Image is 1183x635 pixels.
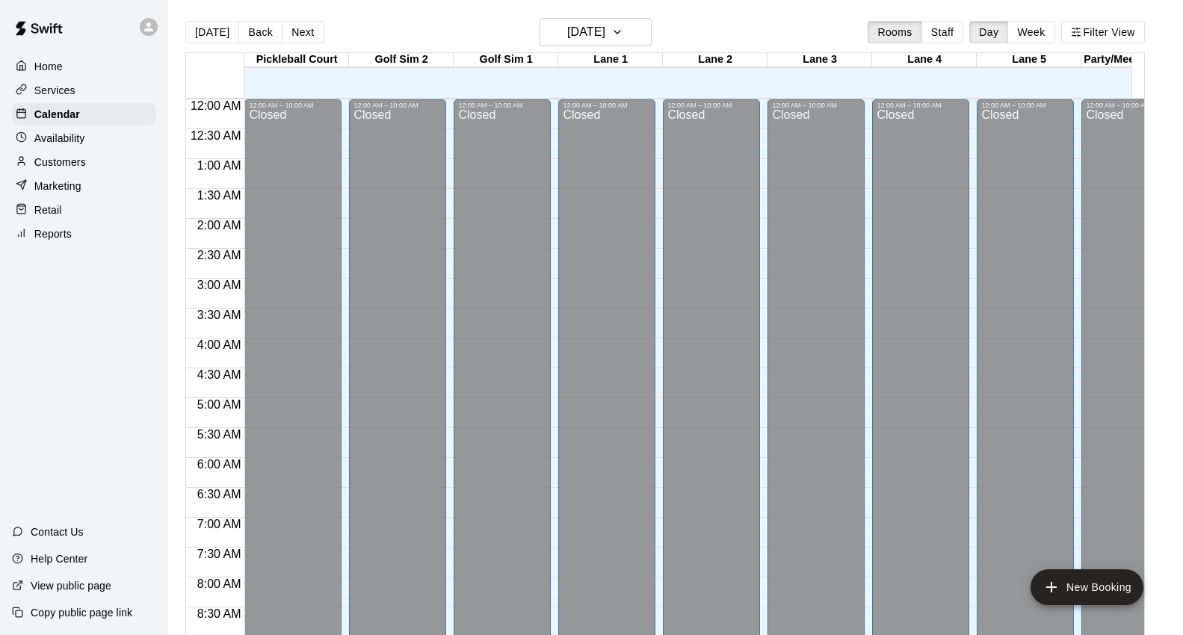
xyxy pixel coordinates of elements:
[31,551,87,566] p: Help Center
[872,53,977,67] div: Lane 4
[238,21,282,43] button: Back
[767,53,872,67] div: Lane 3
[194,368,245,381] span: 4:30 AM
[34,107,80,122] p: Calendar
[12,103,156,126] a: Calendar
[187,129,245,142] span: 12:30 AM
[194,189,245,202] span: 1:30 AM
[194,577,245,590] span: 8:00 AM
[1007,21,1054,43] button: Week
[194,607,245,620] span: 8:30 AM
[1031,569,1143,605] button: add
[194,279,245,291] span: 3:00 AM
[981,102,1069,109] div: 12:00 AM – 10:00 AM
[34,83,75,98] p: Services
[194,219,245,232] span: 2:00 AM
[249,102,337,109] div: 12:00 AM – 10:00 AM
[454,53,558,67] div: Golf Sim 1
[194,398,245,411] span: 5:00 AM
[34,226,72,241] p: Reports
[353,102,442,109] div: 12:00 AM – 10:00 AM
[921,21,964,43] button: Staff
[34,179,81,193] p: Marketing
[194,548,245,560] span: 7:30 AM
[194,488,245,501] span: 6:30 AM
[12,223,156,245] a: Reports
[194,159,245,172] span: 1:00 AM
[34,131,85,146] p: Availability
[1061,21,1145,43] button: Filter View
[558,53,663,67] div: Lane 1
[667,102,756,109] div: 12:00 AM – 10:00 AM
[1086,102,1174,109] div: 12:00 AM – 10:00 AM
[194,458,245,471] span: 6:00 AM
[34,155,86,170] p: Customers
[194,309,245,321] span: 3:30 AM
[12,175,156,197] a: Marketing
[31,524,84,539] p: Contact Us
[868,21,921,43] button: Rooms
[187,99,245,112] span: 12:00 AM
[540,18,652,46] button: [DATE]
[772,102,860,109] div: 12:00 AM – 10:00 AM
[663,53,767,67] div: Lane 2
[194,518,245,530] span: 7:00 AM
[31,605,132,620] p: Copy public page link
[194,338,245,351] span: 4:00 AM
[31,578,111,593] p: View public page
[12,79,156,102] a: Services
[34,202,62,217] p: Retail
[34,59,63,74] p: Home
[12,151,156,173] a: Customers
[194,428,245,441] span: 5:30 AM
[244,53,349,67] div: Pickleball Court
[563,102,651,109] div: 12:00 AM – 10:00 AM
[977,53,1081,67] div: Lane 5
[12,55,156,78] a: Home
[567,22,605,43] h6: [DATE]
[458,102,546,109] div: 12:00 AM – 10:00 AM
[12,127,156,149] a: Availability
[349,53,454,67] div: Golf Sim 2
[185,21,239,43] button: [DATE]
[194,249,245,261] span: 2:30 AM
[877,102,965,109] div: 12:00 AM – 10:00 AM
[12,199,156,221] a: Retail
[969,21,1008,43] button: Day
[282,21,324,43] button: Next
